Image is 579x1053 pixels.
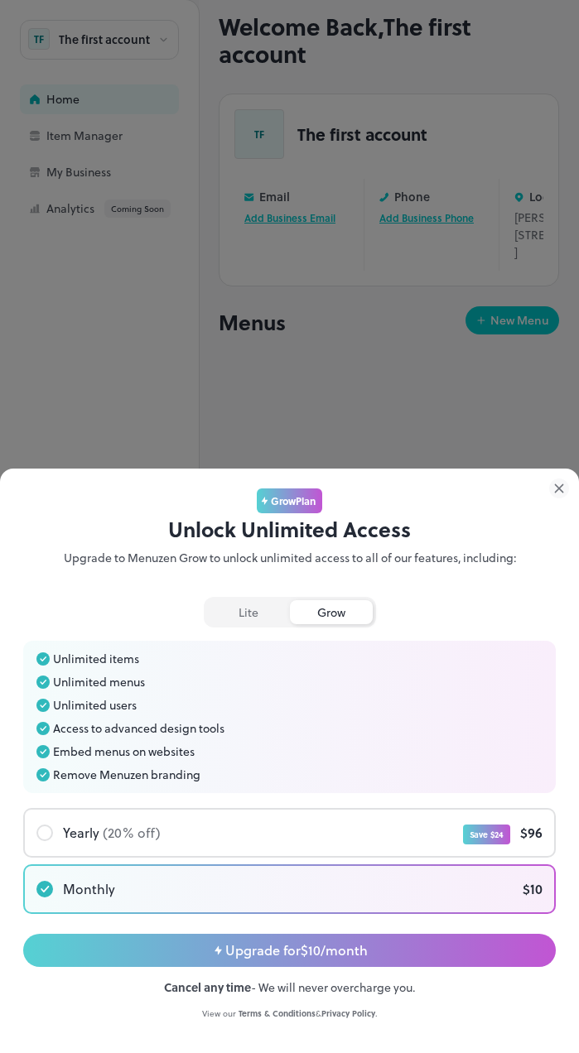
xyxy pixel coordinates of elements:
p: View our & . [23,1007,556,1020]
span: Upgrade for $10/month [225,940,368,960]
span: Unlimited menus [53,676,145,688]
div: $ 10 [115,882,543,896]
p: Upgrade to Menuzen Grow to unlock unlimited access to all of our features, including: [23,549,556,584]
div: Lite [207,600,290,624]
a: Privacy Policy [321,1007,375,1019]
div: $ 96 [161,826,543,839]
span: Unlimited users [53,700,137,711]
a: Terms & Conditions [239,1007,316,1019]
span: (20% off) [103,823,161,842]
span: Unlimited items [53,653,139,665]
div: - We will never overcharge you. [23,978,556,996]
span: Monthly [63,882,115,896]
span: Cancel any time [164,978,251,996]
button: Upgrade for$10/month [23,934,556,967]
span: Grow Plan [271,493,316,508]
span: Save $ 24 [463,825,510,844]
span: Yearly [63,826,161,839]
p: Unlock Unlimited Access [23,513,556,545]
span: Access to advanced design tools [53,723,224,734]
span: Embed menus on websites [53,746,195,757]
div: Grow [290,600,373,624]
span: Remove Menuzen branding [53,769,200,781]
